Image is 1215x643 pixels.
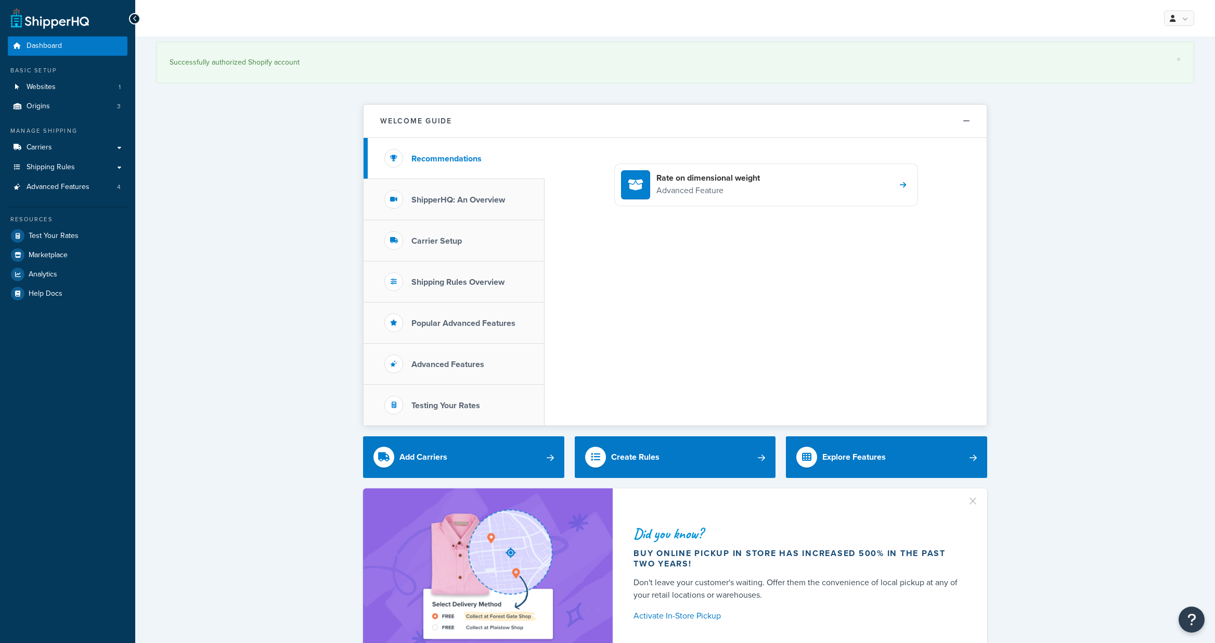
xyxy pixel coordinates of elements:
h3: Shipping Rules Overview [411,278,505,287]
div: Buy online pickup in store has increased 500% in the past two years! [634,548,962,569]
a: Analytics [8,265,127,284]
a: Help Docs [8,284,127,303]
span: 4 [117,183,121,192]
div: Successfully authorized Shopify account [170,55,1181,70]
h3: Testing Your Rates [411,401,480,410]
div: Resources [8,215,127,224]
div: Manage Shipping [8,127,127,135]
button: Open Resource Center [1179,607,1205,633]
span: Analytics [29,270,57,279]
button: Welcome Guide [364,105,987,138]
span: 3 [117,102,121,111]
a: Add Carriers [363,436,564,478]
span: Carriers [27,143,52,152]
li: Websites [8,78,127,97]
span: Origins [27,102,50,111]
h3: Popular Advanced Features [411,319,515,328]
h3: Advanced Features [411,360,484,369]
div: Don't leave your customer's waiting. Offer them the convenience of local pickup at any of your re... [634,576,962,601]
span: 1 [119,83,121,92]
span: Shipping Rules [27,163,75,172]
h2: Welcome Guide [380,117,452,125]
a: Websites1 [8,78,127,97]
span: Marketplace [29,251,68,260]
a: Shipping Rules [8,158,127,177]
h3: Carrier Setup [411,236,462,246]
a: Dashboard [8,36,127,56]
li: Origins [8,97,127,116]
a: Marketplace [8,246,127,264]
div: Add Carriers [399,450,447,464]
a: Carriers [8,138,127,157]
h3: Recommendations [411,154,482,163]
a: Origins3 [8,97,127,116]
span: Help Docs [29,289,62,298]
div: Did you know? [634,526,962,541]
span: Websites [27,83,56,92]
h4: Rate on dimensional weight [656,172,760,184]
div: Basic Setup [8,66,127,75]
a: Advanced Features4 [8,178,127,197]
a: Explore Features [786,436,987,478]
div: Create Rules [611,450,660,464]
span: Test Your Rates [29,232,79,241]
h3: ShipperHQ: An Overview [411,195,505,205]
span: Dashboard [27,42,62,51]
a: × [1177,55,1181,64]
a: Create Rules [575,436,776,478]
div: Explore Features [822,450,886,464]
li: Advanced Features [8,178,127,197]
span: Advanced Features [27,183,89,192]
p: Advanced Feature [656,184,760,197]
a: Test Your Rates [8,226,127,245]
a: Activate In-Store Pickup [634,609,962,623]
